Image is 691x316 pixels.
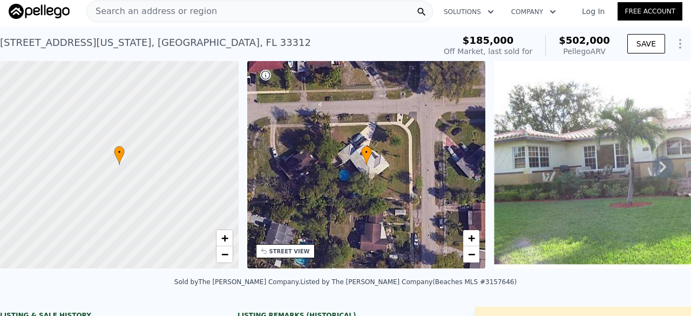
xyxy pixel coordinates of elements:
[468,247,475,261] span: −
[463,230,479,246] a: Zoom in
[216,230,233,246] a: Zoom in
[503,2,565,22] button: Company
[463,35,514,46] span: $185,000
[361,147,372,157] span: •
[300,278,517,286] div: Listed by The [PERSON_NAME] Company (Beaches MLS #3157646)
[444,46,532,57] div: Off Market, last sold for
[216,246,233,263] a: Zoom out
[269,247,310,256] div: STREET VIEW
[569,6,618,17] a: Log In
[627,34,665,53] button: SAVE
[361,146,372,165] div: •
[669,33,691,55] button: Show Options
[221,231,228,245] span: +
[174,278,300,286] div: Sold by The [PERSON_NAME] Company .
[468,231,475,245] span: +
[435,2,503,22] button: Solutions
[463,246,479,263] a: Zoom out
[559,35,610,46] span: $502,000
[9,4,70,19] img: Pellego
[559,46,610,57] div: Pellego ARV
[221,247,228,261] span: −
[114,146,125,165] div: •
[114,147,125,157] span: •
[87,5,217,18] span: Search an address or region
[618,2,682,21] a: Free Account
